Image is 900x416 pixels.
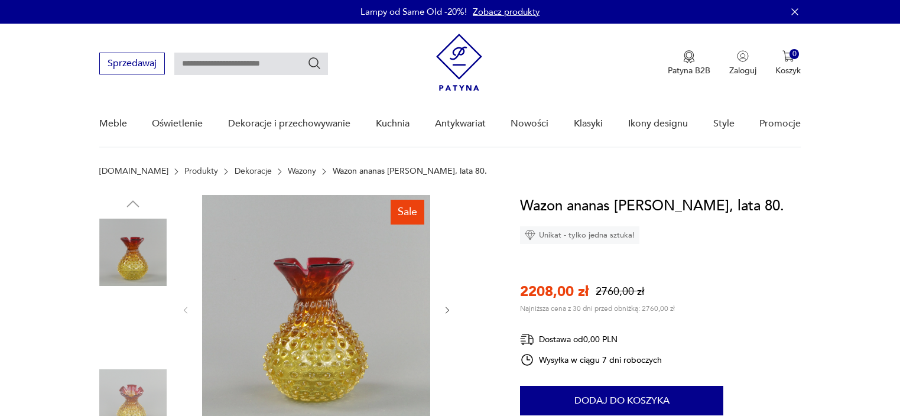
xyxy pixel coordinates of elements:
p: Patyna B2B [668,65,710,76]
a: Klasyki [574,101,603,147]
h1: Wazon ananas [PERSON_NAME], lata 80. [520,195,784,217]
a: Ikona medaluPatyna B2B [668,50,710,76]
a: Kuchnia [376,101,410,147]
a: Wazony [288,167,316,176]
div: 0 [789,49,800,59]
button: Sprzedawaj [99,53,165,74]
img: Ikonka użytkownika [737,50,749,62]
a: Dekoracje i przechowywanie [228,101,350,147]
img: Zdjęcie produktu Wazon ananas Frantisek Koudelka, lata 80. [99,219,167,286]
div: Dostawa od 0,00 PLN [520,332,662,347]
p: 2208,00 zł [520,282,589,301]
button: Szukaj [307,56,321,70]
button: Dodaj do koszyka [520,386,723,415]
img: Patyna - sklep z meblami i dekoracjami vintage [436,34,482,91]
p: 2760,00 zł [596,284,644,299]
p: Lampy od Same Old -20%! [360,6,467,18]
p: Wazon ananas [PERSON_NAME], lata 80. [333,167,487,176]
a: Oświetlenie [152,101,203,147]
a: Dekoracje [235,167,272,176]
button: Patyna B2B [668,50,710,76]
a: Sprzedawaj [99,60,165,69]
a: Ikony designu [628,101,688,147]
img: Ikona diamentu [525,230,535,240]
p: Koszyk [775,65,801,76]
a: Style [713,101,735,147]
a: [DOMAIN_NAME] [99,167,168,176]
a: Promocje [759,101,801,147]
a: Zobacz produkty [473,6,540,18]
a: Produkty [184,167,218,176]
img: Ikona koszyka [782,50,794,62]
img: Zdjęcie produktu Wazon ananas Frantisek Koudelka, lata 80. [99,294,167,362]
p: Najniższa cena z 30 dni przed obniżką: 2760,00 zł [520,304,675,313]
p: Zaloguj [729,65,756,76]
button: 0Koszyk [775,50,801,76]
a: Nowości [511,101,548,147]
a: Antykwariat [435,101,486,147]
img: Ikona dostawy [520,332,534,347]
button: Zaloguj [729,50,756,76]
div: Sale [391,200,424,225]
div: Wysyłka w ciągu 7 dni roboczych [520,353,662,367]
a: Meble [99,101,127,147]
div: Unikat - tylko jedna sztuka! [520,226,639,244]
img: Ikona medalu [683,50,695,63]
